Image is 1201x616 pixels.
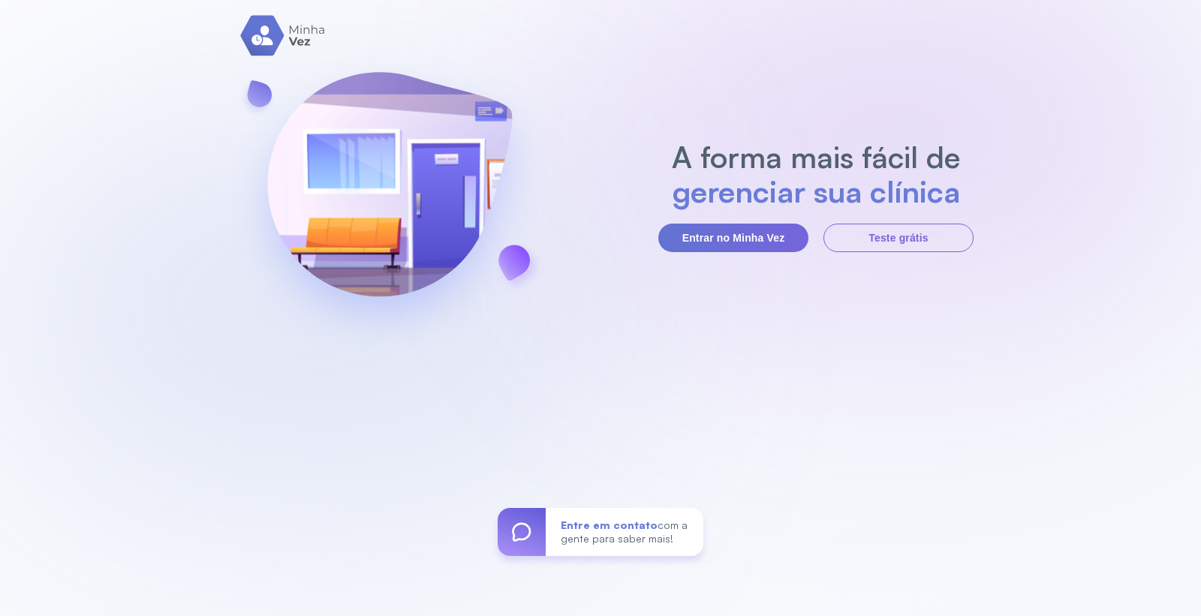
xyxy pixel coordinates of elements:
[240,15,327,56] img: logo.svg
[498,508,703,556] a: Entre em contatocom a gente para saber mais!
[658,224,808,252] button: Entrar no Minha Vez
[664,140,968,174] h2: A forma mais fácil de
[823,224,974,252] button: Teste grátis
[664,174,968,209] h2: gerenciar sua clínica
[227,32,552,359] img: banner-login.svg
[546,508,703,556] div: com a gente para saber mais!
[561,518,658,531] span: Entre em contato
